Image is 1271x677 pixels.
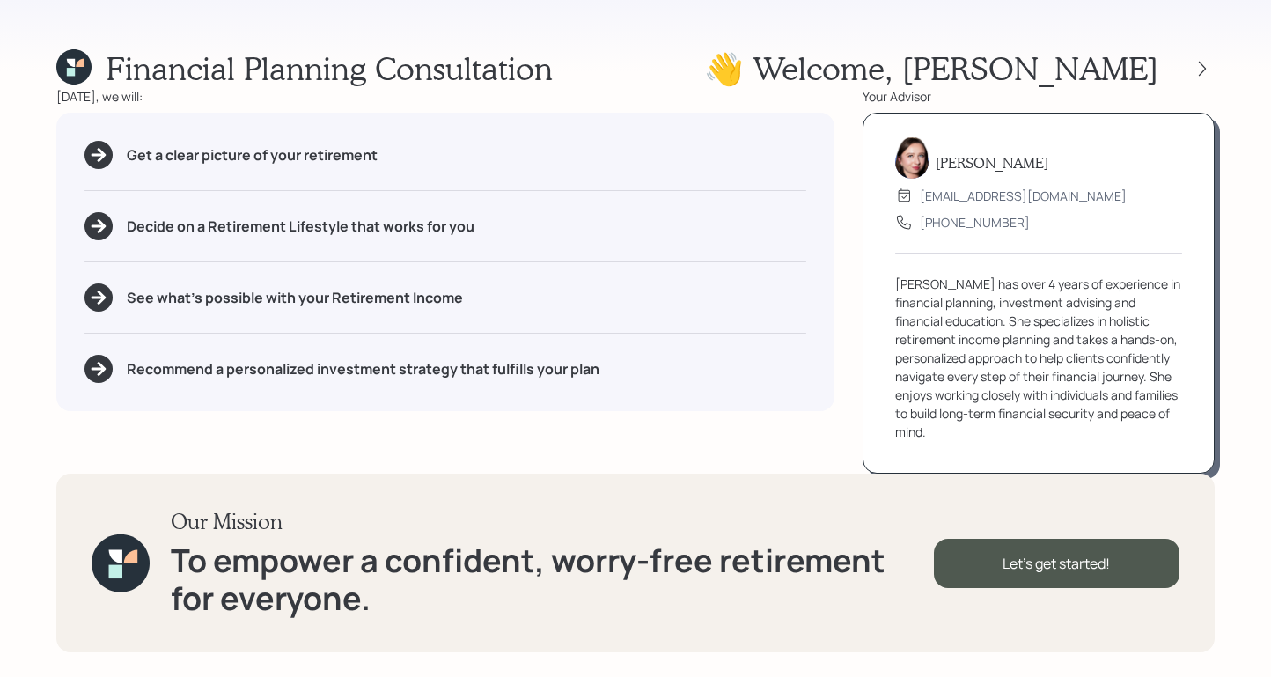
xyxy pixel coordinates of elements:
[127,147,378,164] h5: Get a clear picture of your retirement
[863,87,1215,106] div: Your Advisor
[934,539,1179,588] div: Let's get started!
[920,187,1127,205] div: [EMAIL_ADDRESS][DOMAIN_NAME]
[171,509,933,534] h3: Our Mission
[56,87,834,106] div: [DATE], we will:
[920,213,1030,232] div: [PHONE_NUMBER]
[704,49,1158,87] h1: 👋 Welcome , [PERSON_NAME]
[127,218,474,235] h5: Decide on a Retirement Lifestyle that works for you
[127,361,599,378] h5: Recommend a personalized investment strategy that fulfills your plan
[171,541,933,617] h1: To empower a confident, worry-free retirement for everyone.
[895,275,1182,441] div: [PERSON_NAME] has over 4 years of experience in financial planning, investment advising and finan...
[936,154,1048,171] h5: [PERSON_NAME]
[127,290,463,306] h5: See what's possible with your Retirement Income
[895,136,929,179] img: aleksandra-headshot.png
[106,49,553,87] h1: Financial Planning Consultation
